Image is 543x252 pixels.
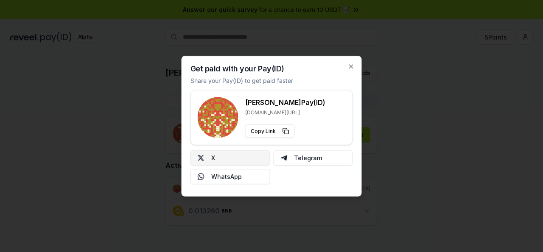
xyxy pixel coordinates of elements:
p: Share your Pay(ID) to get paid faster [190,76,293,85]
button: Telegram [273,150,353,165]
button: Copy Link [245,124,295,138]
button: X [190,150,270,165]
h3: [PERSON_NAME] Pay(ID) [245,97,325,107]
p: [DOMAIN_NAME][URL] [245,109,325,116]
h2: Get paid with your Pay(ID) [190,65,284,72]
img: Whatsapp [198,173,204,180]
img: X [198,154,204,161]
button: WhatsApp [190,169,270,184]
img: Telegram [280,154,287,161]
